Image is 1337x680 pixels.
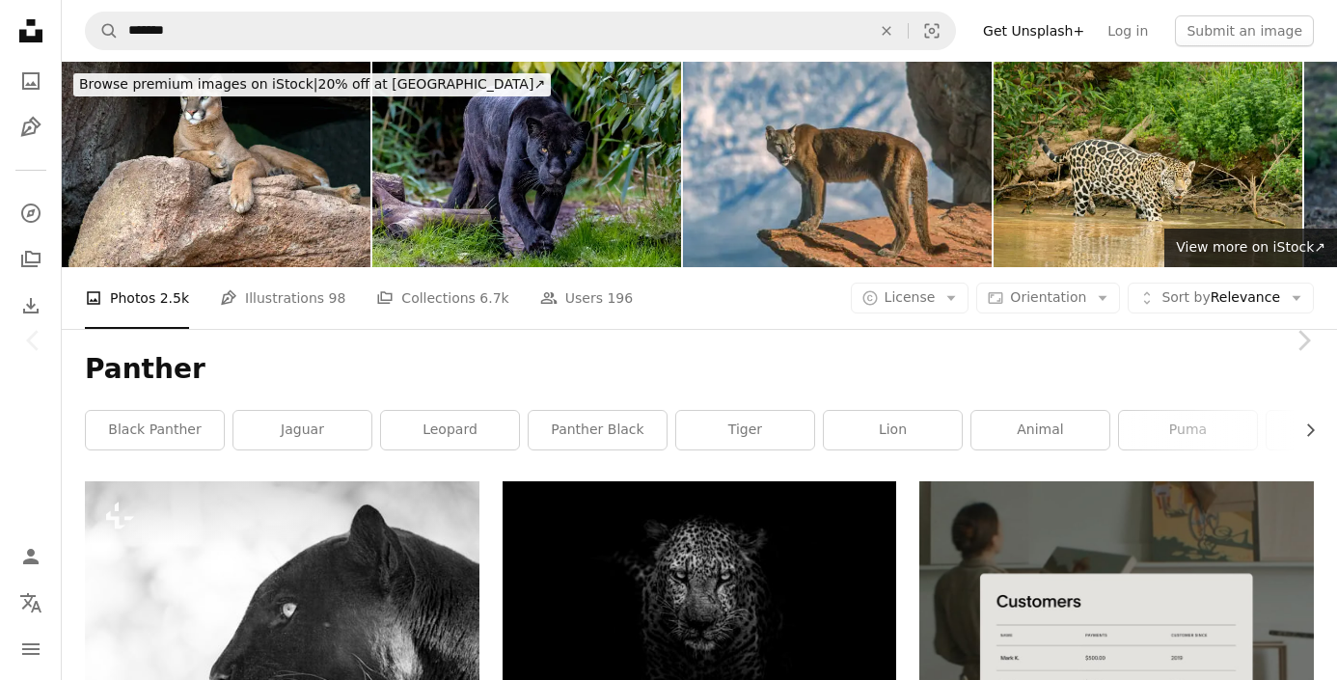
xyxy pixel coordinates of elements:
[62,62,562,108] a: Browse premium images on iStock|20% off at [GEOGRAPHIC_DATA]↗
[62,62,370,267] img: Mountain Lion 5
[994,62,1302,267] img: Jaguar, Panthera onca: Pantanal Wetlands, Brazil
[865,13,908,49] button: Clear
[971,15,1096,46] a: Get Unsplash+
[12,108,50,147] a: Illustrations
[607,287,633,309] span: 196
[85,630,479,647] a: A black and white photo of a black panther
[1175,15,1314,46] button: Submit an image
[1128,283,1314,313] button: Sort byRelevance
[220,267,345,329] a: Illustrations 98
[1119,411,1257,449] a: puma
[1096,15,1160,46] a: Log in
[851,283,969,313] button: License
[86,411,224,449] a: black panther
[12,630,50,668] button: Menu
[12,240,50,279] a: Collections
[676,411,814,449] a: tiger
[479,287,508,309] span: 6.7k
[381,411,519,449] a: leopard
[329,287,346,309] span: 98
[1269,248,1337,433] a: Next
[971,411,1109,449] a: animal
[85,352,1314,387] h1: Panther
[1176,239,1325,255] span: View more on iStock ↗
[1161,289,1210,305] span: Sort by
[372,62,681,267] img: Black jaguar
[976,283,1120,313] button: Orientation
[824,411,962,449] a: lion
[1164,229,1337,267] a: View more on iStock↗
[1010,289,1086,305] span: Orientation
[79,76,317,92] span: Browse premium images on iStock |
[683,62,992,267] img: The cougar, Puma concolor, also known as the puma, mountain lion, catamount, or panther, is a lar...
[12,584,50,622] button: Language
[233,411,371,449] a: jaguar
[885,289,936,305] span: License
[540,267,633,329] a: Users 196
[12,537,50,576] a: Log in / Sign up
[12,62,50,100] a: Photos
[79,76,545,92] span: 20% off at [GEOGRAPHIC_DATA] ↗
[12,194,50,232] a: Explore
[85,12,956,50] form: Find visuals sitewide
[909,13,955,49] button: Visual search
[376,267,508,329] a: Collections 6.7k
[503,613,897,631] a: grayscale photo of leopard
[1161,288,1280,308] span: Relevance
[529,411,667,449] a: panther black
[86,13,119,49] button: Search Unsplash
